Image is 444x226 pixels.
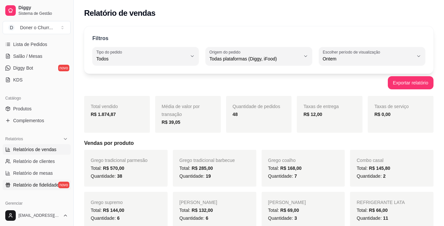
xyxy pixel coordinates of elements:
[3,144,71,155] a: Relatórios de vendas
[179,200,217,205] span: [PERSON_NAME]
[205,47,312,65] button: Origem do pedidoTodas plataformas (Diggy, iFood)
[3,115,71,126] a: Complementos
[268,208,299,213] span: Total:
[117,215,120,221] span: 6
[13,41,47,48] span: Lista de Pedidos
[13,53,42,59] span: Salão / Mesas
[103,166,124,171] span: R$ 570,00
[91,158,148,163] span: Grego tradicional parmesão
[206,173,211,179] span: 19
[206,215,208,221] span: 6
[268,158,296,163] span: Grego coalho
[374,112,390,117] strong: R$ 0,00
[92,47,199,65] button: Tipo do pedidoTodos
[388,76,433,89] button: Exportar relatório
[13,65,33,71] span: Diggy Bot
[13,182,59,188] span: Relatório de fidelidade
[192,208,213,213] span: R$ 132,00
[357,173,386,179] span: Quantidade:
[179,166,213,171] span: Total:
[268,200,306,205] span: [PERSON_NAME]
[91,215,120,221] span: Quantidade:
[3,21,71,34] button: Select a team
[91,112,116,117] strong: R$ 1.874,87
[5,136,23,142] span: Relatórios
[91,166,124,171] span: Total:
[13,117,44,124] span: Complementos
[103,208,124,213] span: R$ 144,00
[18,11,68,16] span: Sistema de Gestão
[383,173,386,179] span: 2
[162,104,200,117] span: Média de valor por transação
[3,93,71,103] div: Catálogo
[179,208,213,213] span: Total:
[357,200,405,205] span: REFRIGERANTE LATA
[13,146,57,153] span: Relatórios de vendas
[3,156,71,167] a: Relatório de clientes
[3,75,71,85] a: KDS
[96,56,187,62] span: Todos
[369,166,390,171] span: R$ 145,80
[179,215,208,221] span: Quantidade:
[3,168,71,178] a: Relatório de mesas
[3,208,71,223] button: [EMAIL_ADDRESS][DOMAIN_NAME]
[357,215,388,221] span: Quantidade:
[268,166,302,171] span: Total:
[13,158,55,165] span: Relatório de clientes
[209,56,300,62] span: Todas plataformas (Diggy, iFood)
[3,3,71,18] a: DiggySistema de Gestão
[233,112,238,117] strong: 48
[3,180,71,190] a: Relatório de fidelidadenovo
[303,104,339,109] span: Taxas de entrega
[3,63,71,73] a: Diggy Botnovo
[323,49,382,55] label: Escolher período de visualização
[13,77,23,83] span: KDS
[91,200,123,205] span: Grego supremo
[357,166,390,171] span: Total:
[179,158,235,163] span: Grego tradicional barbecue
[92,34,108,42] p: Filtros
[84,8,155,18] h2: Relatório de vendas
[96,49,124,55] label: Tipo do pedido
[91,208,124,213] span: Total:
[319,47,425,65] button: Escolher período de visualizaçãoOntem
[280,166,302,171] span: R$ 168,00
[369,208,388,213] span: R$ 66,00
[8,24,15,31] span: D
[117,173,122,179] span: 38
[18,5,68,11] span: Diggy
[209,49,243,55] label: Origem do pedido
[13,170,53,176] span: Relatório de mesas
[3,198,71,209] div: Gerenciar
[294,173,297,179] span: 7
[91,173,122,179] span: Quantidade:
[3,39,71,50] a: Lista de Pedidos
[162,120,180,125] strong: R$ 39,05
[20,24,53,31] div: Doner o Churr ...
[192,166,213,171] span: R$ 285,00
[357,208,387,213] span: Total:
[303,112,322,117] strong: R$ 12,00
[280,208,299,213] span: R$ 69,00
[233,104,280,109] span: Quantidade de pedidos
[18,213,60,218] span: [EMAIL_ADDRESS][DOMAIN_NAME]
[323,56,413,62] span: Ontem
[91,104,118,109] span: Total vendido
[383,215,388,221] span: 11
[294,215,297,221] span: 3
[3,51,71,61] a: Salão / Mesas
[84,139,433,147] h5: Vendas por produto
[179,173,211,179] span: Quantidade:
[13,105,32,112] span: Produtos
[3,103,71,114] a: Produtos
[268,173,297,179] span: Quantidade:
[357,158,384,163] span: Combo casal
[374,104,409,109] span: Taxas de serviço
[268,215,297,221] span: Quantidade:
